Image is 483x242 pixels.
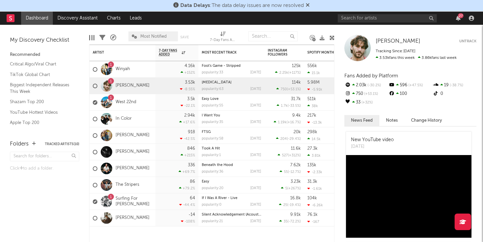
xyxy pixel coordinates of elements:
div: [DATE] [250,87,261,91]
div: -22.1 % [181,103,195,108]
div: ( ) [276,137,301,141]
span: +47.5 % [407,84,423,87]
div: 4.16k [185,64,195,68]
div: FTSG [202,130,261,134]
a: Silent Acknowledgement (Acoustic) [202,213,262,217]
div: ( ) [280,170,301,174]
div: -13.3k [307,120,322,125]
a: Winyah [116,66,130,72]
a: Surfing For [PERSON_NAME] [116,196,152,207]
div: +215 % [181,153,195,157]
a: Easy Love [202,97,219,101]
div: 100 [388,90,432,98]
a: YouTube Hottest Videos [10,109,73,116]
div: 14.5k [307,137,321,141]
div: 11.6k [291,146,301,151]
div: 38k [307,104,318,108]
div: A&R Pipeline [110,28,116,47]
div: 33 [344,98,388,107]
span: -33.5 % [289,104,300,108]
a: Charts [102,12,125,25]
span: -29.4 % [288,137,300,141]
div: ( ) [275,70,301,75]
a: Critical Algo/Viral Chart [10,60,73,68]
span: -38.7 % [449,84,463,87]
span: Tracking Since: [DATE] [376,49,415,53]
div: 7-Day Fans Added (7-Day Fans Added) [210,36,236,44]
span: 1.7k [281,104,288,108]
div: 556k [307,64,317,68]
div: Most Recent Track [202,51,251,55]
span: +16.7 % [288,121,300,124]
button: 27 [456,16,461,21]
div: ( ) [276,87,301,91]
div: [DATE] [250,71,261,74]
a: Beneath the Hood [202,163,233,167]
div: -1.61k [307,186,322,191]
div: Artist [93,51,142,55]
div: My Discovery Checklist [10,36,79,44]
span: 25 [283,203,287,207]
a: The Stripers [116,182,139,188]
div: 3.23k [291,180,301,184]
button: Tracked Artists(10) [45,142,79,146]
div: +152 % [181,70,195,75]
a: Fool's Game - Stripped [202,64,241,68]
div: 20k [293,130,301,134]
div: popularity: 35 [202,120,223,124]
input: Search for folders... [10,152,79,161]
a: [PERSON_NAME] [116,149,150,155]
span: -19.4 % [288,203,300,207]
div: -167 [307,220,319,224]
div: [DATE] [250,203,261,207]
div: 5.98M [307,80,320,85]
span: 750 [281,88,287,91]
div: [DATE] [250,220,261,223]
div: -2.33k [307,170,322,174]
a: FTSG [202,130,211,134]
div: [DATE] [250,137,261,141]
span: -72.2 % [289,220,300,223]
div: 104k [307,196,317,200]
div: 217k [307,113,316,118]
div: 31.7k [291,97,301,101]
div: -44.4 % [179,203,195,207]
div: 2.03k [344,81,388,90]
span: 5 [285,187,287,190]
div: [DATE] [250,153,261,157]
a: [PERSON_NAME] [116,83,150,89]
span: -12.7 % [289,170,300,174]
a: Discovery Assistant [53,12,102,25]
div: 19 [432,81,476,90]
a: [PERSON_NAME] [116,215,150,221]
div: +69.7 % [179,170,195,174]
div: 750 [344,90,388,98]
div: Edit Columns [89,28,94,47]
span: 3.53k fans this week [376,56,415,60]
span: 2.25k [279,71,288,75]
div: 9.4k [292,113,301,118]
div: 27 [458,13,464,18]
a: Leads [125,12,146,25]
div: Black Lung [202,81,261,84]
div: -42.5 % [180,137,195,141]
span: +312 % [289,154,300,157]
div: 0 [432,90,476,98]
span: 55 [284,170,288,174]
div: popularity: 20 [202,186,224,190]
div: Took A Hit [202,147,261,150]
div: -5.91k [307,87,322,92]
a: Shazam Top 200 [10,98,73,105]
div: 918 [188,130,195,134]
div: -108 % [181,219,195,223]
a: TikTok Global Chart [10,71,73,78]
div: [DATE] [250,170,261,174]
div: New YouTube video [351,137,394,143]
div: Click to add a folder. [10,165,79,173]
div: 16.8k [290,196,301,200]
div: popularity: 36 [202,170,224,174]
a: If I Was A River - Live [202,196,237,200]
span: 7-Day Fans Added [159,49,180,57]
div: 3.53k [185,80,195,85]
span: 35 [284,220,288,223]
